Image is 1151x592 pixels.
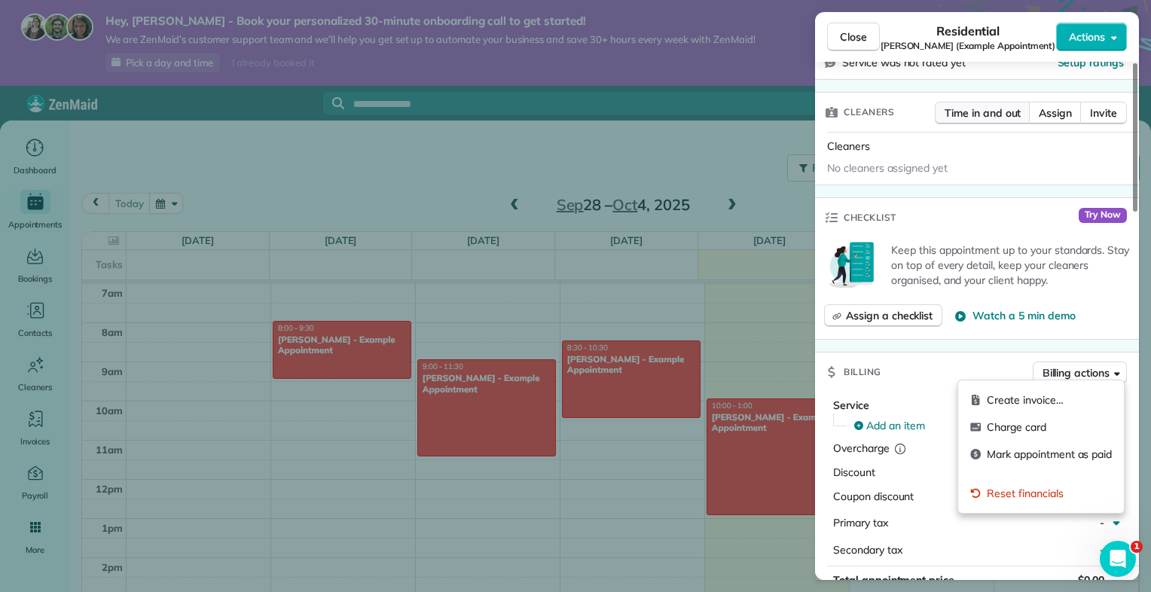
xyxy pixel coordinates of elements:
[833,490,914,503] span: Coupon discount
[833,573,954,587] span: Total appointment price
[1100,541,1136,577] iframe: Intercom live chat
[1069,29,1105,44] span: Actions
[954,308,1075,323] button: Watch a 5 min demo
[1039,105,1072,121] span: Assign
[891,243,1130,288] p: Keep this appointment up to your standards. Stay on top of every detail, keep your cleaners organ...
[840,29,867,44] span: Close
[987,447,1112,462] span: Mark appointment as paid
[1100,516,1104,529] span: -
[1131,541,1143,553] span: 1
[1058,55,1125,70] button: Setup ratings
[842,55,966,71] span: Service was not rated yet
[972,308,1075,323] span: Watch a 5 min demo
[833,398,869,412] span: Service
[827,161,948,175] span: No cleaners assigned yet
[827,23,880,51] button: Close
[833,465,875,479] span: Discount
[827,139,870,153] span: Cleaners
[1090,105,1117,121] span: Invite
[936,22,1000,40] span: Residential
[1080,102,1127,124] button: Invite
[1058,56,1125,69] span: Setup ratings
[1079,208,1127,223] span: Try Now
[866,418,925,433] span: Add an item
[945,105,1021,121] span: Time in and out
[1029,102,1082,124] button: Assign
[833,543,902,557] span: Secondary tax
[1043,365,1110,380] span: Billing actions
[1078,573,1104,587] span: $0.00
[987,420,1112,435] span: Charge card
[846,308,933,323] span: Assign a checklist
[881,40,1056,52] span: [PERSON_NAME] (Example Appointment)
[833,441,963,456] div: Overcharge
[844,365,881,380] span: Billing
[987,392,1112,407] span: Create invoice…
[844,210,896,225] span: Checklist
[935,102,1030,124] button: Time in and out
[845,413,1127,438] button: Add an item
[844,105,894,120] span: Cleaners
[833,516,888,529] span: Primary tax
[824,304,942,327] button: Assign a checklist
[987,486,1112,501] span: Reset financials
